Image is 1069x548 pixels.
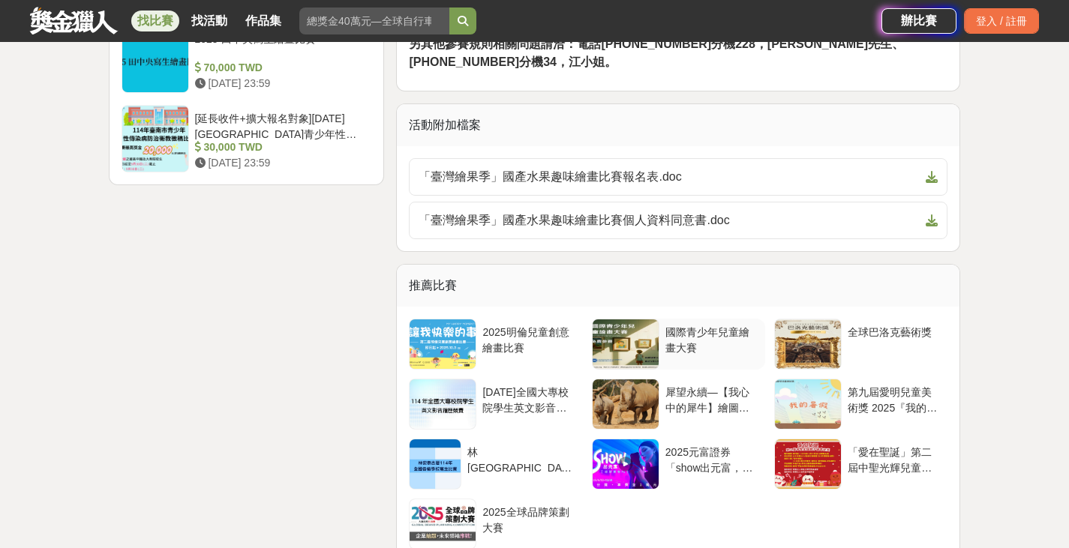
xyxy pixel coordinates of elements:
[195,31,366,60] div: 2025 田中央寫生繪畫比賽
[665,325,759,353] div: 國際青少年兒童繪畫大賽
[195,155,366,171] div: [DATE] 23:59
[299,7,449,34] input: 總獎金40萬元—全球自行車設計比賽
[482,505,576,533] div: 2025全球品牌策劃大賽
[397,104,959,146] div: 活動附加檔案
[482,325,576,353] div: 2025明倫兒童創意繪畫比賽
[774,379,947,430] a: 第九屆愛明兒童美術獎 2025『我的暑假』兒童繪畫比賽
[195,139,366,155] div: 30,000 TWD
[419,211,920,229] span: 「臺灣繪果季」國產水果趣味繪畫比賽個人資料同意書.doc
[482,385,576,413] div: [DATE]全國大專校院學生英文影音履歷競賽
[467,445,577,473] div: 林[GEOGRAPHIC_DATA][DATE]全國各級學校寫生比賽
[848,325,941,353] div: 全球巴洛克藝術獎
[848,445,941,473] div: 「愛在聖誕」第二屆中聖光輝兒童文學繪本比賽
[239,10,287,31] a: 作品集
[592,379,765,430] a: 犀望永續—【我心中的犀牛】繪圖徵件
[665,385,759,413] div: 犀望永續—【我心中的犀牛】繪圖徵件
[409,202,947,239] a: 「臺灣繪果季」國產水果趣味繪畫比賽個人資料同意書.doc
[195,111,366,139] div: [延長收件+擴大報名對象][DATE][GEOGRAPHIC_DATA]青少年性傳染病防治衛教徵稿比賽
[592,439,765,490] a: 2025元富證券「show出元富，理財更有Fu！」影音競賽活動
[397,265,959,307] div: 推薦比賽
[409,379,582,430] a: [DATE]全國大專校院學生英文影音履歷競賽
[131,10,179,31] a: 找比賽
[774,319,947,370] a: 全球巴洛克藝術獎
[122,105,372,172] a: [延長收件+擴大報名對象][DATE][GEOGRAPHIC_DATA]青少年性傳染病防治衛教徵稿比賽 30,000 TWD [DATE] 23:59
[122,25,372,93] a: 2025 田中央寫生繪畫比賽 70,000 TWD [DATE] 23:59
[592,319,765,370] a: 國際青少年兒童繪畫大賽
[774,439,947,490] a: 「愛在聖誕」第二屆中聖光輝兒童文學繪本比賽
[665,445,759,473] div: 2025元富證券「show出元富，理財更有Fu！」影音競賽活動
[964,8,1039,34] div: 登入 / 註冊
[409,319,582,370] a: 2025明倫兒童創意繪畫比賽
[195,76,366,91] div: [DATE] 23:59
[848,385,941,413] div: 第九屆愛明兒童美術獎 2025『我的暑假』兒童繪畫比賽
[185,10,233,31] a: 找活動
[409,158,947,196] a: 「臺灣繪果季」國產水果趣味繪畫比賽報名表.doc
[195,60,366,76] div: 70,000 TWD
[881,8,956,34] a: 辦比賽
[419,168,920,186] span: 「臺灣繪果季」國產水果趣味繪畫比賽報名表.doc
[409,439,582,490] a: 林[GEOGRAPHIC_DATA][DATE]全國各級學校寫生比賽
